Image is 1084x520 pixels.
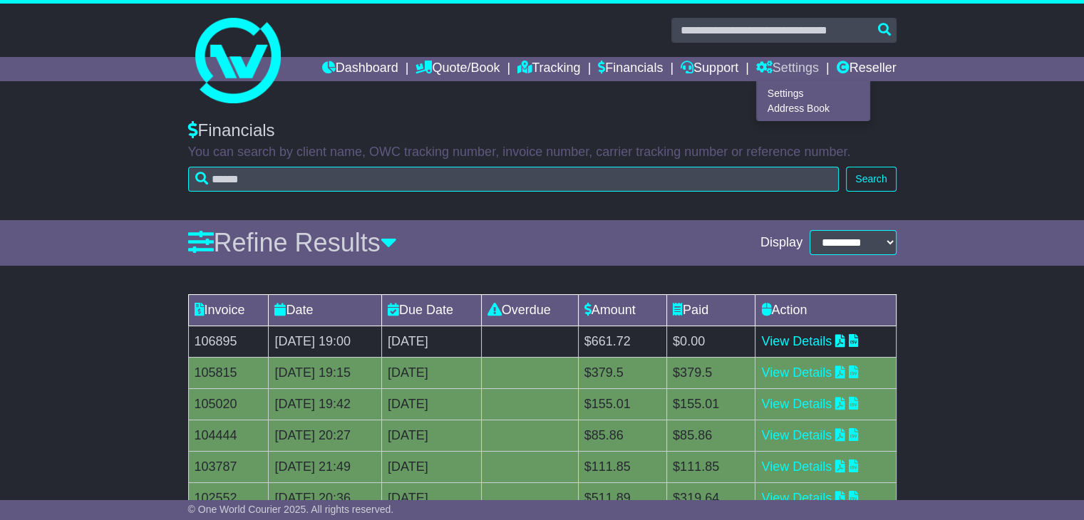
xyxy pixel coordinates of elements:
[578,326,666,357] td: $661.72
[761,397,832,411] a: View Details
[761,365,832,380] a: View Details
[381,326,481,357] td: [DATE]
[666,326,755,357] td: $0.00
[381,357,481,388] td: [DATE]
[666,388,755,420] td: $155.01
[666,482,755,514] td: $319.64
[756,57,819,81] a: Settings
[188,326,269,357] td: 106895
[760,235,802,251] span: Display
[188,357,269,388] td: 105815
[578,294,666,326] td: Amount
[381,388,481,420] td: [DATE]
[188,120,897,141] div: Financials
[666,294,755,326] td: Paid
[757,85,869,101] a: Settings
[517,57,580,81] a: Tracking
[756,81,870,121] div: Quote/Book
[188,420,269,451] td: 104444
[415,57,500,81] a: Quote/Book
[578,482,666,514] td: $511.89
[381,451,481,482] td: [DATE]
[381,482,481,514] td: [DATE]
[481,294,578,326] td: Overdue
[188,451,269,482] td: 103787
[666,420,755,451] td: $85.86
[269,388,382,420] td: [DATE] 19:42
[846,167,896,192] button: Search
[836,57,896,81] a: Reseller
[381,294,481,326] td: Due Date
[757,101,869,117] a: Address Book
[578,388,666,420] td: $155.01
[761,491,832,505] a: View Details
[761,428,832,442] a: View Details
[598,57,663,81] a: Financials
[188,482,269,514] td: 102552
[269,326,382,357] td: [DATE] 19:00
[578,357,666,388] td: $379.5
[269,482,382,514] td: [DATE] 20:36
[322,57,398,81] a: Dashboard
[188,145,897,160] p: You can search by client name, OWC tracking number, invoice number, carrier tracking number or re...
[269,420,382,451] td: [DATE] 20:27
[269,294,382,326] td: Date
[761,334,832,348] a: View Details
[188,228,397,257] a: Refine Results
[755,294,896,326] td: Action
[381,420,481,451] td: [DATE]
[578,420,666,451] td: $85.86
[666,451,755,482] td: $111.85
[188,294,269,326] td: Invoice
[269,451,382,482] td: [DATE] 21:49
[681,57,738,81] a: Support
[578,451,666,482] td: $111.85
[666,357,755,388] td: $379.5
[188,504,394,515] span: © One World Courier 2025. All rights reserved.
[269,357,382,388] td: [DATE] 19:15
[761,459,832,474] a: View Details
[188,388,269,420] td: 105020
